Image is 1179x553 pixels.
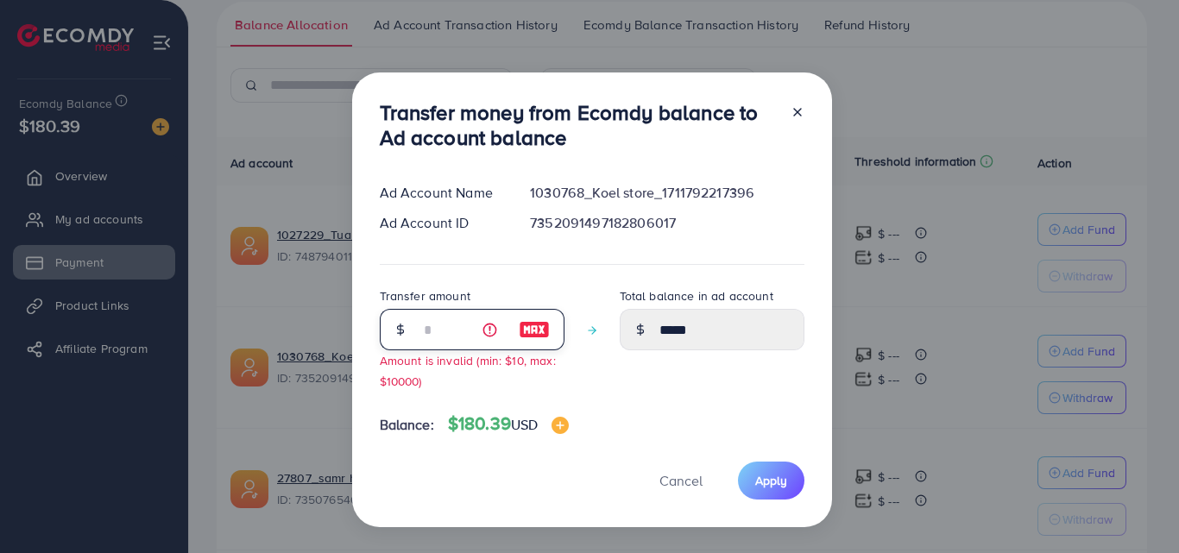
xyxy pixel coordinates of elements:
[552,417,569,434] img: image
[638,462,724,499] button: Cancel
[516,183,817,203] div: 1030768_Koel store_1711792217396
[366,183,517,203] div: Ad Account Name
[511,415,538,434] span: USD
[1106,475,1166,540] iframe: Chat
[620,287,773,305] label: Total balance in ad account
[519,319,550,340] img: image
[380,287,470,305] label: Transfer amount
[755,472,787,489] span: Apply
[516,213,817,233] div: 7352091497182806017
[366,213,517,233] div: Ad Account ID
[448,413,570,435] h4: $180.39
[738,462,804,499] button: Apply
[380,352,556,388] small: Amount is invalid (min: $10, max: $10000)
[659,471,703,490] span: Cancel
[380,415,434,435] span: Balance:
[380,100,777,150] h3: Transfer money from Ecomdy balance to Ad account balance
